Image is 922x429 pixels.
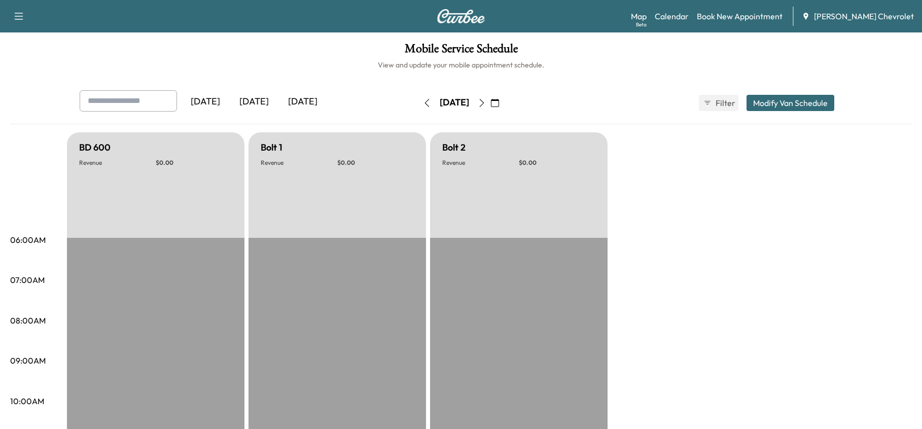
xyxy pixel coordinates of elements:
[519,159,595,167] p: $ 0.00
[10,314,46,327] p: 08:00AM
[10,43,912,60] h1: Mobile Service Schedule
[655,10,689,22] a: Calendar
[440,96,469,109] div: [DATE]
[747,95,834,111] button: Modify Van Schedule
[10,395,44,407] p: 10:00AM
[181,90,230,114] div: [DATE]
[278,90,327,114] div: [DATE]
[79,140,111,155] h5: BD 600
[631,10,647,22] a: MapBeta
[261,159,337,167] p: Revenue
[10,60,912,70] h6: View and update your mobile appointment schedule.
[814,10,914,22] span: [PERSON_NAME] Chevrolet
[10,234,46,246] p: 06:00AM
[10,274,45,286] p: 07:00AM
[10,354,46,367] p: 09:00AM
[636,21,647,28] div: Beta
[699,95,738,111] button: Filter
[79,159,156,167] p: Revenue
[442,159,519,167] p: Revenue
[437,9,485,23] img: Curbee Logo
[261,140,282,155] h5: Bolt 1
[442,140,466,155] h5: Bolt 2
[337,159,414,167] p: $ 0.00
[230,90,278,114] div: [DATE]
[697,10,783,22] a: Book New Appointment
[156,159,232,167] p: $ 0.00
[716,97,734,109] span: Filter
